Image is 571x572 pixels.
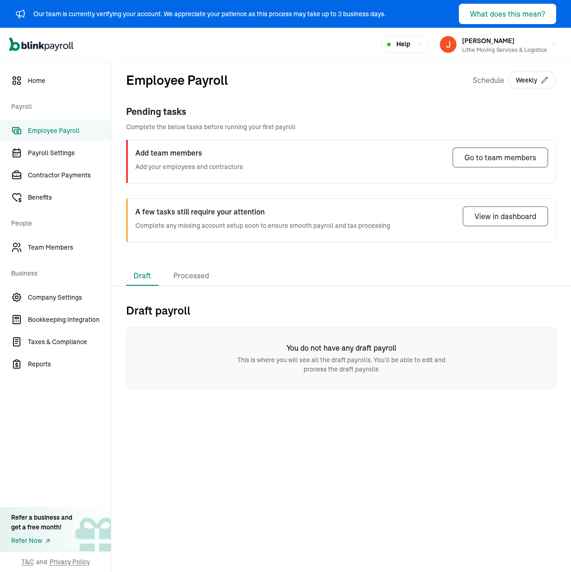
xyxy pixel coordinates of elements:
[28,293,111,302] span: Company Settings
[462,37,514,45] span: [PERSON_NAME]
[28,359,111,369] span: Reports
[230,355,452,374] p: This is where you will see all the draft payrolls. You’ll be able to edit and process the draft p...
[126,122,556,132] span: Complete the below tasks before running your first payroll
[508,71,556,89] button: Weekly
[9,31,73,58] nav: Global
[525,528,571,572] iframe: Chat Widget
[452,147,548,168] button: Go to team members
[230,342,452,353] h6: You do not have any draft payroll
[28,126,111,136] span: Employee Payroll
[475,211,536,222] div: View in dashboard
[126,266,159,286] li: Draft
[33,9,386,19] div: Our team is currently verifying your account. We appreciate your patience as this process may tak...
[28,76,111,86] span: Home
[462,46,547,54] div: Lithe Moving Services & Logistics
[463,206,548,226] button: View in dashboard
[28,148,111,158] span: Payroll Settings
[11,209,105,235] span: People
[464,152,536,163] div: Go to team members
[126,70,228,90] h2: Employee Payroll
[135,147,243,158] h3: Add team members
[135,206,390,217] h3: A few tasks still require your attention
[11,536,72,546] a: Refer Now
[28,337,111,347] span: Taxes & Compliance
[28,315,111,325] span: Bookkeeping Integration
[459,4,556,24] button: What does this mean?
[396,39,410,49] span: Help
[135,221,390,231] p: Complete any missing account setup soon to ensure smooth payroll and tax processing
[470,8,545,19] div: What does this mean?
[28,193,111,202] span: Benefits
[11,93,105,119] span: Payroll
[50,557,90,566] span: Privacy Policy
[135,162,243,172] p: Add your employees and contractors
[28,170,111,180] span: Contractor Payments
[436,33,562,56] button: [PERSON_NAME]Lithe Moving Services & Logistics
[126,105,556,119] div: Pending tasks
[381,35,429,53] button: Help
[126,303,556,318] h2: Draft payroll
[166,266,216,286] li: Processed
[21,557,34,566] span: T&C
[473,70,556,90] div: Schedule
[28,243,111,252] span: Team Members
[11,259,105,285] span: Business
[11,513,72,532] div: Refer a business and get a free month!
